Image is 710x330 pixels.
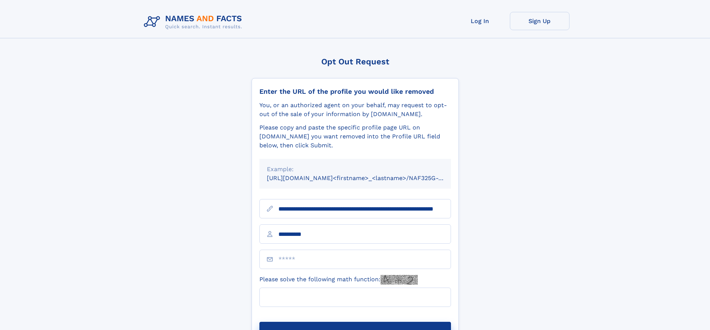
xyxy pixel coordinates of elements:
[267,165,444,174] div: Example:
[259,87,451,96] div: Enter the URL of the profile you would like removed
[450,12,510,30] a: Log In
[267,174,465,182] small: [URL][DOMAIN_NAME]<firstname>_<lastname>/NAF325G-xxxxxxxx
[259,275,418,285] label: Please solve the following math function:
[252,57,459,66] div: Opt Out Request
[141,12,248,32] img: Logo Names and Facts
[259,101,451,119] div: You, or an authorized agent on your behalf, may request to opt-out of the sale of your informatio...
[259,123,451,150] div: Please copy and paste the specific profile page URL on [DOMAIN_NAME] you want removed into the Pr...
[510,12,569,30] a: Sign Up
